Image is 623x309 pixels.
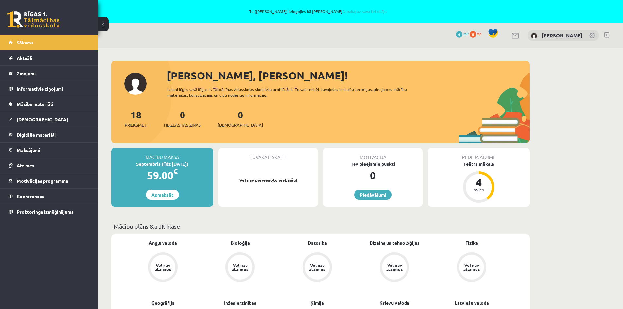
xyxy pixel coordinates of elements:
div: Vēl nav atzīmes [385,263,404,271]
div: 0 [323,167,423,183]
span: Sākums [17,40,33,45]
a: Ķīmija [310,300,324,306]
a: Atpakaļ uz savu lietotāju [342,9,387,14]
legend: Informatīvie ziņojumi [17,81,90,96]
span: 0 [470,31,476,38]
div: Teātra māksla [428,161,530,167]
span: Aktuāli [17,55,32,61]
a: Vēl nav atzīmes [279,252,356,283]
div: Vēl nav atzīmes [154,263,172,271]
span: Digitālie materiāli [17,132,56,138]
a: 0Neizlasītās ziņas [164,109,201,128]
div: Septembris (līdz [DATE]) [111,161,213,167]
span: Proktoringa izmēģinājums [17,209,74,215]
div: [PERSON_NAME], [PERSON_NAME]! [167,68,530,83]
a: Ģeogrāfija [151,300,175,306]
div: Laipni lūgts savā Rīgas 1. Tālmācības vidusskolas skolnieka profilā. Šeit Tu vari redzēt tuvojošo... [167,86,419,98]
a: Apmaksāt [146,190,179,200]
span: [DEMOGRAPHIC_DATA] [17,116,68,122]
a: Mācību materiāli [9,96,90,112]
span: [DEMOGRAPHIC_DATA] [218,122,263,128]
div: Vēl nav atzīmes [462,263,481,271]
div: Vēl nav atzīmes [308,263,326,271]
a: Proktoringa izmēģinājums [9,204,90,219]
span: Priekšmeti [125,122,147,128]
div: Motivācija [323,148,423,161]
div: Pēdējā atzīme [428,148,530,161]
a: Ziņojumi [9,66,90,81]
a: Teātra māksla 4 balles [428,161,530,204]
a: Fizika [465,239,478,246]
div: 59.00 [111,167,213,183]
a: Maksājumi [9,143,90,158]
a: [PERSON_NAME] [542,32,582,39]
a: 0 mP [456,31,469,36]
span: € [173,167,178,176]
a: Piedāvājumi [354,190,392,200]
span: Neizlasītās ziņas [164,122,201,128]
legend: Maksājumi [17,143,90,158]
a: Latviešu valoda [455,300,489,306]
a: Konferences [9,189,90,204]
a: 18Priekšmeti [125,109,147,128]
span: xp [477,31,481,36]
a: Vēl nav atzīmes [201,252,279,283]
span: Atzīmes [17,163,34,168]
a: Datorika [308,239,327,246]
a: [DEMOGRAPHIC_DATA] [9,112,90,127]
div: 4 [469,177,489,188]
span: mP [463,31,469,36]
a: Vēl nav atzīmes [124,252,201,283]
p: Vēl nav pievienotu ieskaišu! [222,177,315,183]
a: Sākums [9,35,90,50]
div: Tev pieejamie punkti [323,161,423,167]
a: Aktuāli [9,50,90,65]
div: balles [469,188,489,192]
a: 0[DEMOGRAPHIC_DATA] [218,109,263,128]
a: Bioloģija [231,239,250,246]
a: Dizains un tehnoloģijas [370,239,420,246]
a: Motivācijas programma [9,173,90,188]
a: Angļu valoda [149,239,177,246]
span: Mācību materiāli [17,101,53,107]
a: Atzīmes [9,158,90,173]
a: 0 xp [470,31,485,36]
legend: Ziņojumi [17,66,90,81]
img: Ralfs Jēkabsons [531,33,537,39]
span: Motivācijas programma [17,178,68,184]
div: Mācību maksa [111,148,213,161]
a: Inženierzinības [224,300,256,306]
a: Informatīvie ziņojumi [9,81,90,96]
a: Rīgas 1. Tālmācības vidusskola [7,11,60,28]
span: 0 [456,31,462,38]
a: Vēl nav atzīmes [433,252,510,283]
a: Vēl nav atzīmes [356,252,433,283]
a: Krievu valoda [379,300,409,306]
div: Tuvākā ieskaite [218,148,318,161]
a: Digitālie materiāli [9,127,90,142]
p: Mācību plāns 8.a JK klase [114,222,527,231]
span: Konferences [17,193,44,199]
div: Vēl nav atzīmes [231,263,249,271]
span: Tu ([PERSON_NAME]) ielogojies kā [PERSON_NAME] [75,9,561,13]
